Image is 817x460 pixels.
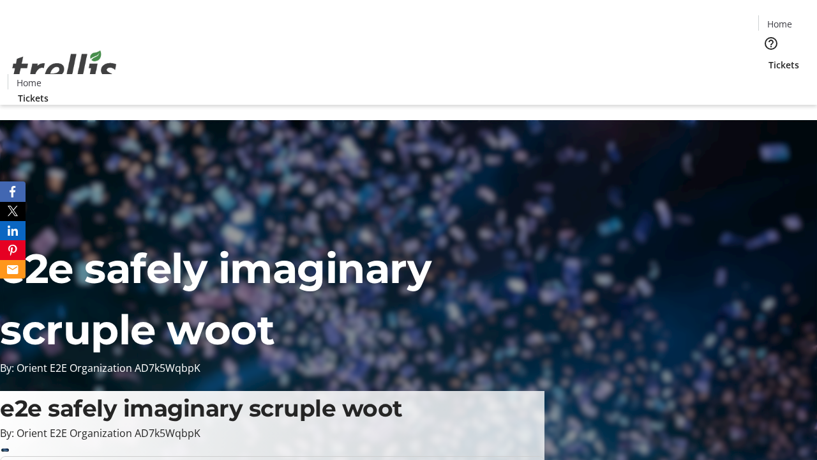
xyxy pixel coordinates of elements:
[8,91,59,105] a: Tickets
[768,58,799,72] span: Tickets
[8,76,49,89] a: Home
[759,17,800,31] a: Home
[758,31,784,56] button: Help
[18,91,49,105] span: Tickets
[767,17,792,31] span: Home
[17,76,41,89] span: Home
[758,72,784,97] button: Cart
[8,36,121,100] img: Orient E2E Organization AD7k5WqbpK's Logo
[758,58,809,72] a: Tickets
